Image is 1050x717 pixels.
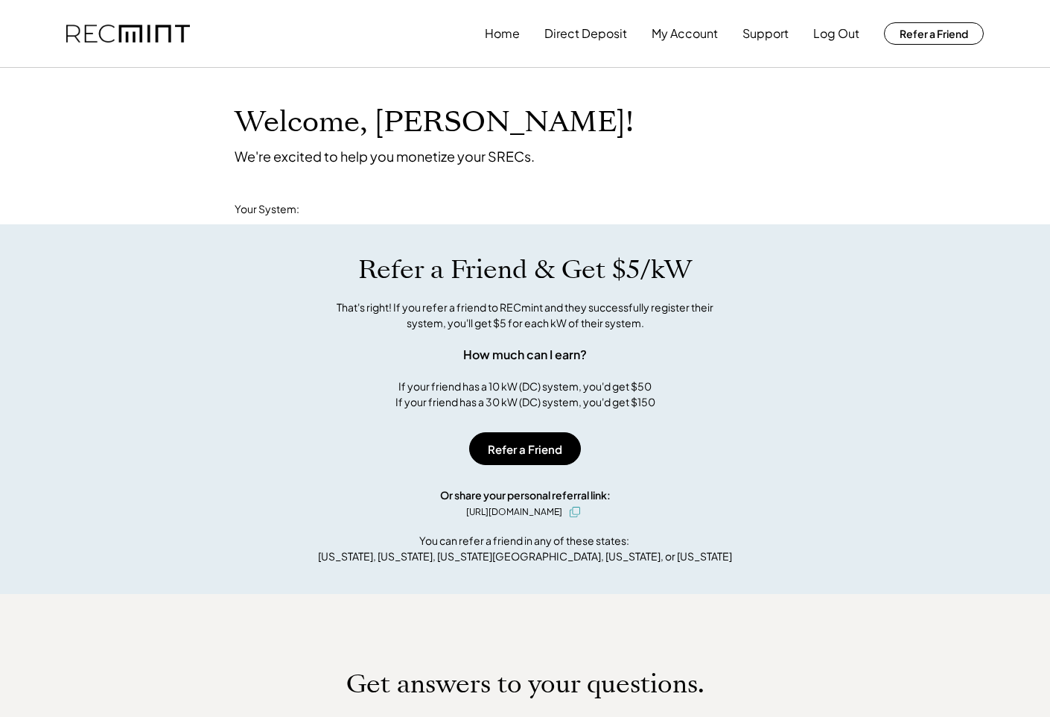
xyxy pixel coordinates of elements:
[466,505,562,519] div: [URL][DOMAIN_NAME]
[346,669,704,700] h1: Get answers to your questions.
[544,19,627,48] button: Direct Deposit
[469,432,581,465] button: Refer a Friend
[318,533,732,564] div: You can refer a friend in any of these states: [US_STATE], [US_STATE], [US_STATE][GEOGRAPHIC_DATA...
[235,105,634,140] h1: Welcome, [PERSON_NAME]!
[463,346,587,364] div: How much can I earn?
[440,487,611,503] div: Or share your personal referral link:
[566,503,584,521] button: click to copy
[485,19,520,48] button: Home
[235,202,299,217] div: Your System:
[742,19,789,48] button: Support
[358,254,692,285] h1: Refer a Friend & Get $5/kW
[235,148,535,165] div: We're excited to help you monetize your SRECs.
[884,22,984,45] button: Refer a Friend
[66,25,190,43] img: recmint-logotype%403x.png
[813,19,859,48] button: Log Out
[395,379,655,410] div: If your friend has a 10 kW (DC) system, you'd get $50 If your friend has a 30 kW (DC) system, you...
[320,300,730,331] div: That's right! If you refer a friend to RECmint and they successfully register their system, you'l...
[652,19,718,48] button: My Account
